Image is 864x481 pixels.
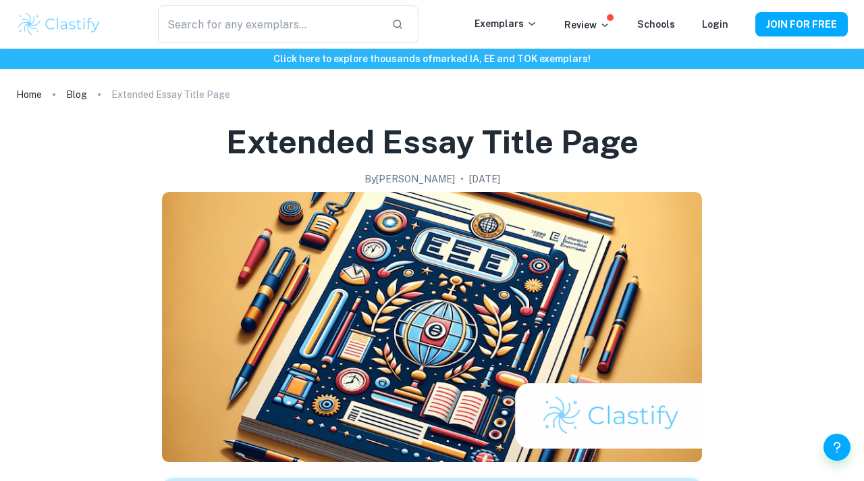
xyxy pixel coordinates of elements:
[702,19,728,30] a: Login
[469,172,500,186] h2: [DATE]
[162,192,702,462] img: Extended Essay Title Page cover image
[564,18,610,32] p: Review
[16,85,42,104] a: Home
[637,19,675,30] a: Schools
[460,172,464,186] p: •
[66,85,87,104] a: Blog
[823,434,850,461] button: Help and Feedback
[158,5,381,43] input: Search for any exemplars...
[755,12,848,36] button: JOIN FOR FREE
[226,120,639,163] h1: Extended Essay Title Page
[3,51,861,66] h6: Click here to explore thousands of marked IA, EE and TOK exemplars !
[16,11,102,38] img: Clastify logo
[364,172,455,186] h2: By [PERSON_NAME]
[111,87,230,102] p: Extended Essay Title Page
[475,16,537,31] p: Exemplars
